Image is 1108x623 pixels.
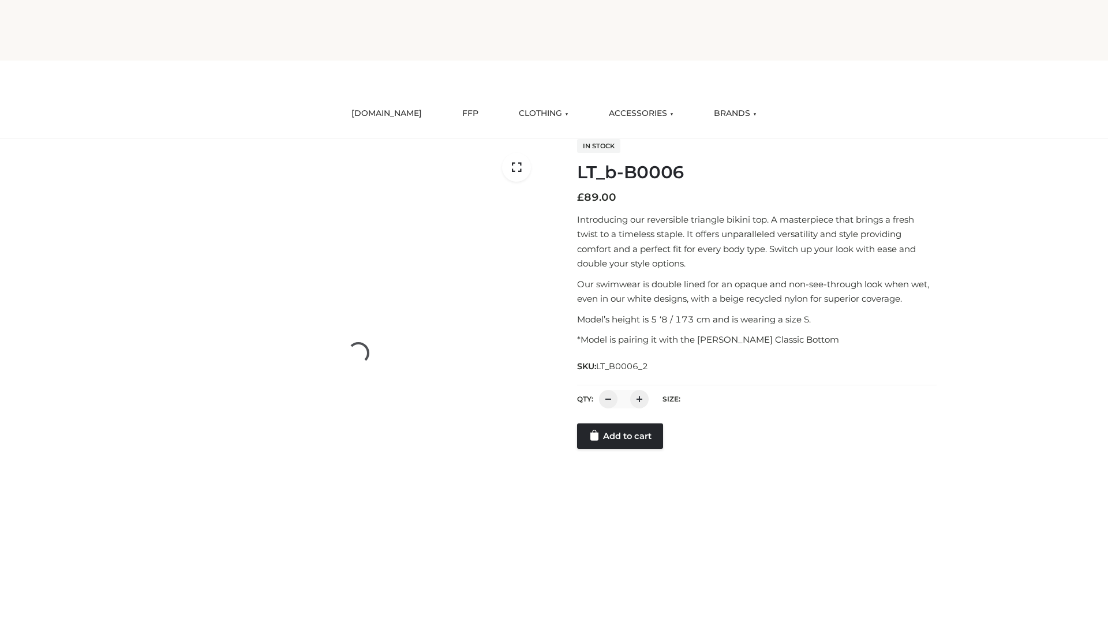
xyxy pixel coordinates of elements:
label: Size: [662,395,680,403]
span: SKU: [577,359,649,373]
a: CLOTHING [510,101,577,126]
a: BRANDS [705,101,765,126]
span: £ [577,191,584,204]
p: Introducing our reversible triangle bikini top. A masterpiece that brings a fresh twist to a time... [577,212,937,271]
bdi: 89.00 [577,191,616,204]
p: Model’s height is 5 ‘8 / 173 cm and is wearing a size S. [577,312,937,327]
span: LT_B0006_2 [596,361,648,371]
h1: LT_b-B0006 [577,162,937,183]
a: [DOMAIN_NAME] [343,101,431,126]
a: FFP [454,101,487,126]
p: Our swimwear is double lined for an opaque and non-see-through look when wet, even in our white d... [577,277,937,306]
a: Add to cart [577,423,663,449]
label: QTY: [577,395,593,403]
span: In stock [577,139,620,153]
p: *Model is pairing it with the [PERSON_NAME] Classic Bottom [577,332,937,347]
a: ACCESSORIES [600,101,682,126]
